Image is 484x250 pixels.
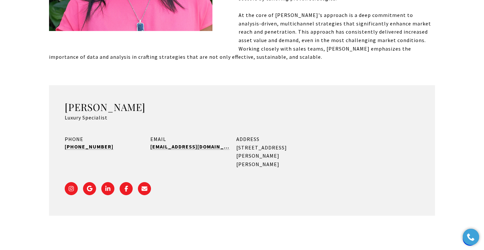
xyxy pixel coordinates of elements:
div: PHONE [65,135,143,144]
a: call (347) 337-1240 [65,144,113,150]
a: [EMAIL_ADDRESS][DOMAIN_NAME] [150,144,229,150]
a: GOOGLE - open in a new tab [83,182,96,195]
h3: [PERSON_NAME] [65,101,419,114]
div: Luxury Specialist [65,101,419,122]
a: LINKEDIN - open in a new tab [101,182,114,195]
div: [STREET_ADDRESS][PERSON_NAME][PERSON_NAME] [236,135,315,168]
a: send an email to athena@cirepr.com [138,182,151,195]
div: ADDRESS [236,135,315,144]
div: EMAIL [150,135,229,144]
a: INSTAGRAM - open in a new tab [65,182,78,195]
p: At the core of [PERSON_NAME]'s approach is a deep commitment to analysis-driven, multichannel str... [49,11,435,61]
a: FACEBOOK - open in a new tab [120,182,133,195]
